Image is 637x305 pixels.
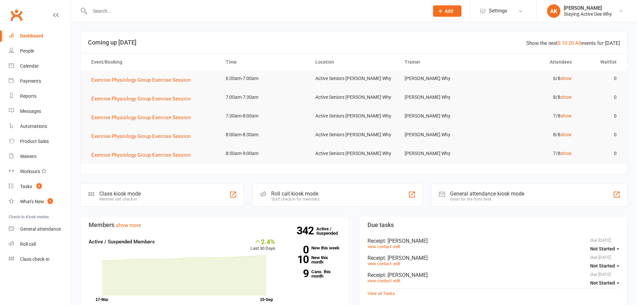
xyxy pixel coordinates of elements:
[309,89,399,105] td: Active Seniors [PERSON_NAME] Why
[560,94,572,100] a: show
[590,246,615,251] span: Not Started
[47,198,53,204] span: 1
[271,190,320,197] div: Roll call kiosk mode
[9,194,71,209] a: What's New1
[445,8,453,14] span: Add
[399,71,488,86] td: [PERSON_NAME] Why
[309,108,399,124] td: Active Seniors [PERSON_NAME] Why
[309,146,399,161] td: Active Seniors [PERSON_NAME] Why
[488,127,578,143] td: 8/8
[367,278,392,283] a: view contact
[271,197,320,202] div: Staff check-in for members
[285,245,309,255] strong: 0
[558,40,560,46] a: 5
[116,222,141,228] a: show more
[36,183,42,189] span: 6
[393,244,400,249] a: edit
[578,108,623,124] td: 0
[578,89,623,105] td: 0
[9,164,71,179] a: Workouts
[560,151,572,156] a: show
[91,77,191,83] span: Exercise Physiology Group Exercise Session
[8,7,25,23] a: Clubworx
[91,151,195,159] button: Exercise Physiology Group Exercise Session
[590,277,619,289] button: Not Started
[91,115,191,121] span: Exercise Physiology Group Exercise Session
[9,179,71,194] a: Tasks 6
[578,54,623,71] th: Waitlist
[433,5,461,17] button: Add
[91,133,191,139] span: Exercise Physiology Group Exercise Session
[489,3,507,18] span: Settings
[285,246,341,250] a: 0New this week
[385,255,428,261] span: : [PERSON_NAME]
[590,260,619,272] button: Not Started
[91,152,191,158] span: Exercise Physiology Group Exercise Session
[20,199,44,204] div: What's New
[399,108,488,124] td: [PERSON_NAME] Why
[89,222,341,228] h3: Members
[88,39,620,46] h3: Coming up [DATE]
[564,5,612,11] div: [PERSON_NAME]
[568,40,574,46] a: 20
[91,76,195,84] button: Exercise Physiology Group Exercise Session
[560,76,572,81] a: show
[450,197,524,202] div: Great for the front desk
[285,269,309,279] strong: 9
[91,113,195,122] button: Exercise Physiology Group Exercise Session
[560,132,572,137] a: show
[309,127,399,143] td: Active Seniors [PERSON_NAME] Why
[20,139,49,144] div: Product Sales
[85,54,220,71] th: Event/Booking
[91,96,191,102] span: Exercise Physiology Group Exercise Session
[590,263,615,269] span: Not Started
[367,261,392,266] a: view contact
[385,238,428,244] span: : [PERSON_NAME]
[560,113,572,119] a: show
[297,226,316,236] strong: 342
[393,278,400,283] a: edit
[367,238,620,244] div: Receipt
[89,239,155,245] strong: Active / Suspended Members
[220,89,309,105] td: 7:00am-7:30am
[367,222,620,228] h3: Due tasks
[20,48,34,54] div: People
[367,244,392,249] a: view contact
[564,11,612,17] div: Staying Active Dee Why
[316,222,346,240] a: 342Active / Suspended
[367,291,395,296] a: View all Tasks
[562,40,567,46] a: 10
[399,89,488,105] td: [PERSON_NAME] Why
[399,54,488,71] th: Trainer
[590,280,615,286] span: Not Started
[285,255,341,264] a: 10New this month
[20,184,32,189] div: Tasks
[88,6,424,16] input: Search...
[9,237,71,252] a: Roll call
[20,154,36,159] div: Waivers
[309,71,399,86] td: Active Seniors [PERSON_NAME] Why
[9,89,71,104] a: Reports
[250,238,275,252] div: Last 30 Days
[20,124,47,129] div: Automations
[20,256,49,262] div: Class check-in
[450,190,524,197] div: General attendance kiosk mode
[99,197,141,202] div: Member self check-in
[488,146,578,161] td: 7/8
[91,132,195,140] button: Exercise Physiology Group Exercise Session
[488,89,578,105] td: 8/8
[578,146,623,161] td: 0
[9,149,71,164] a: Waivers
[220,108,309,124] td: 7:30am-8:00am
[220,127,309,143] td: 8:00am-8:30am
[9,104,71,119] a: Messages
[250,238,275,245] div: 2.4%
[285,254,309,264] strong: 10
[20,226,61,232] div: General attendance
[488,54,578,71] th: Attendees
[20,33,43,39] div: Dashboard
[367,255,620,261] div: Receipt
[220,71,309,86] td: 6:30am-7:00am
[385,272,428,278] span: : [PERSON_NAME]
[399,146,488,161] td: [PERSON_NAME] Why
